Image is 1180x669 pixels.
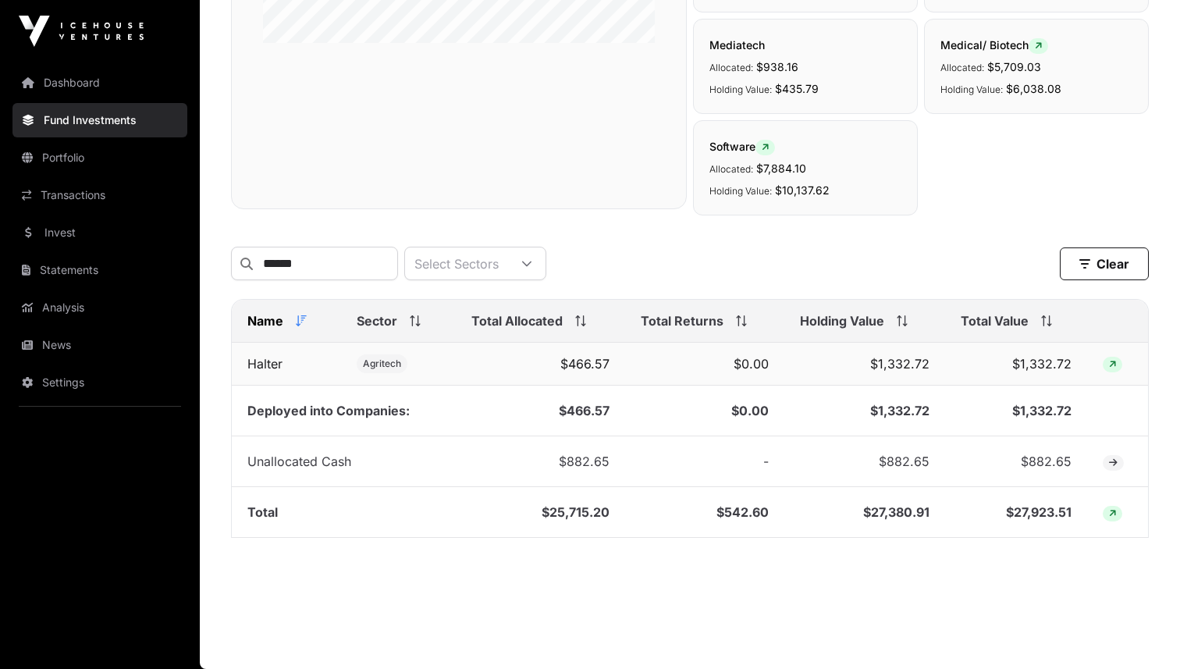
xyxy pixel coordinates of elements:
[247,311,283,330] span: Name
[559,454,610,469] span: $882.65
[775,183,830,197] span: $10,137.62
[19,16,144,47] img: Icehouse Ventures Logo
[456,386,625,436] td: $466.57
[784,487,945,538] td: $27,380.91
[232,386,456,436] td: Deployed into Companies:
[625,386,784,436] td: $0.00
[471,311,563,330] span: Total Allocated
[940,62,984,73] span: Allocated:
[456,343,625,386] td: $466.57
[709,163,753,175] span: Allocated:
[879,454,929,469] span: $882.65
[961,311,1029,330] span: Total Value
[940,38,1048,52] span: Medical/ Biotech
[1006,82,1061,95] span: $6,038.08
[709,140,775,153] span: Software
[775,82,819,95] span: $435.79
[709,62,753,73] span: Allocated:
[709,84,772,95] span: Holding Value:
[800,311,884,330] span: Holding Value
[784,386,945,436] td: $1,332.72
[625,343,784,386] td: $0.00
[945,386,1087,436] td: $1,332.72
[763,454,769,469] span: -
[405,247,508,279] div: Select Sectors
[756,162,806,175] span: $7,884.10
[1060,247,1149,280] button: Clear
[363,358,401,370] span: Agritech
[357,311,397,330] span: Sector
[12,328,187,362] a: News
[12,290,187,325] a: Analysis
[945,343,1087,386] td: $1,332.72
[784,343,945,386] td: $1,332.72
[247,454,351,469] span: Unallocated Cash
[12,66,187,100] a: Dashboard
[247,356,283,372] a: Halter
[945,487,1087,538] td: $27,923.51
[756,60,798,73] span: $938.16
[12,215,187,250] a: Invest
[709,185,772,197] span: Holding Value:
[641,311,723,330] span: Total Returns
[12,178,187,212] a: Transactions
[456,487,625,538] td: $25,715.20
[232,487,456,538] td: Total
[987,60,1041,73] span: $5,709.03
[625,487,784,538] td: $542.60
[12,365,187,400] a: Settings
[1102,594,1180,669] iframe: Chat Widget
[12,141,187,175] a: Portfolio
[709,38,765,52] span: Mediatech
[12,103,187,137] a: Fund Investments
[940,84,1003,95] span: Holding Value:
[1021,454,1072,469] span: $882.65
[12,253,187,287] a: Statements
